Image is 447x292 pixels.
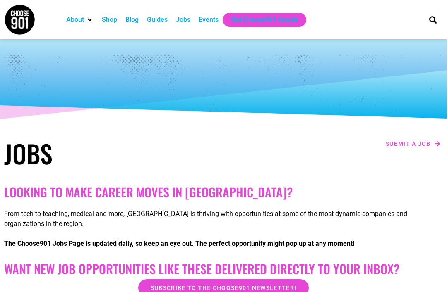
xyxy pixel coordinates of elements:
[4,261,443,276] h2: Want New Job Opportunities like these Delivered Directly to your Inbox?
[66,15,84,25] a: About
[199,15,219,25] a: Events
[426,13,440,26] div: Search
[4,138,219,168] h1: Jobs
[62,13,417,27] nav: Main nav
[231,15,298,25] a: Get Choose901 Emails
[4,185,443,199] h2: Looking to make career moves in [GEOGRAPHIC_DATA]?
[383,138,443,149] a: Submit a job
[102,15,117,25] a: Shop
[176,15,190,25] a: Jobs
[62,13,98,27] div: About
[147,15,168,25] a: Guides
[4,209,443,229] p: From tech to teaching, medical and more, [GEOGRAPHIC_DATA] is thriving with opportunities at some...
[125,15,139,25] a: Blog
[151,285,296,291] span: Subscribe to the Choose901 newsletter!
[4,240,354,247] strong: The Choose901 Jobs Page is updated daily, so keep an eye out. The perfect opportunity might pop u...
[386,141,431,147] span: Submit a job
